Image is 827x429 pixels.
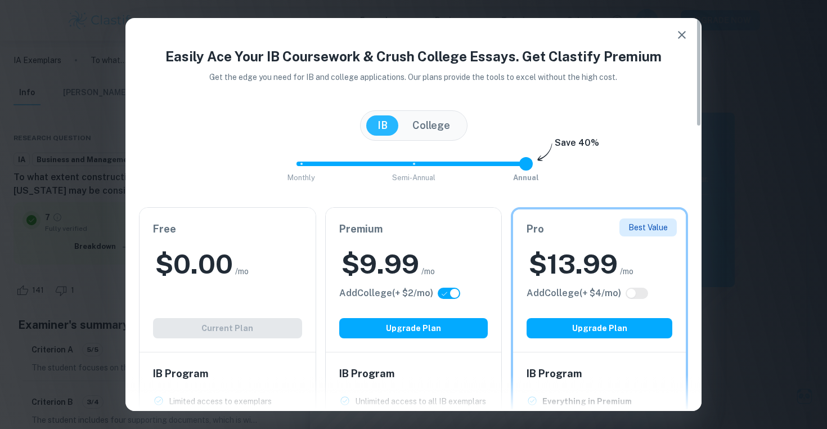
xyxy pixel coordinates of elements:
[527,318,672,338] button: Upgrade Plan
[527,366,672,382] h6: IB Program
[401,115,461,136] button: College
[555,136,599,155] h6: Save 40%
[529,246,618,282] h2: $ 13.99
[339,366,488,382] h6: IB Program
[194,71,633,83] p: Get the edge you need for IB and college applications. Our plans provide the tools to excel witho...
[153,221,302,237] h6: Free
[421,265,435,278] span: /mo
[235,265,249,278] span: /mo
[527,221,672,237] h6: Pro
[339,221,488,237] h6: Premium
[513,173,539,182] span: Annual
[139,46,688,66] h4: Easily Ace Your IB Coursework & Crush College Essays. Get Clastify Premium
[628,221,668,234] p: Best Value
[527,287,621,300] h6: Click to see all the additional College features.
[339,287,433,300] h6: Click to see all the additional College features.
[287,173,315,182] span: Monthly
[537,143,552,162] img: subscription-arrow.svg
[392,173,435,182] span: Semi-Annual
[366,115,399,136] button: IB
[155,246,233,282] h2: $ 0.00
[153,366,302,382] h6: IB Program
[620,265,633,278] span: /mo
[339,318,488,338] button: Upgrade Plan
[341,246,419,282] h2: $ 9.99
